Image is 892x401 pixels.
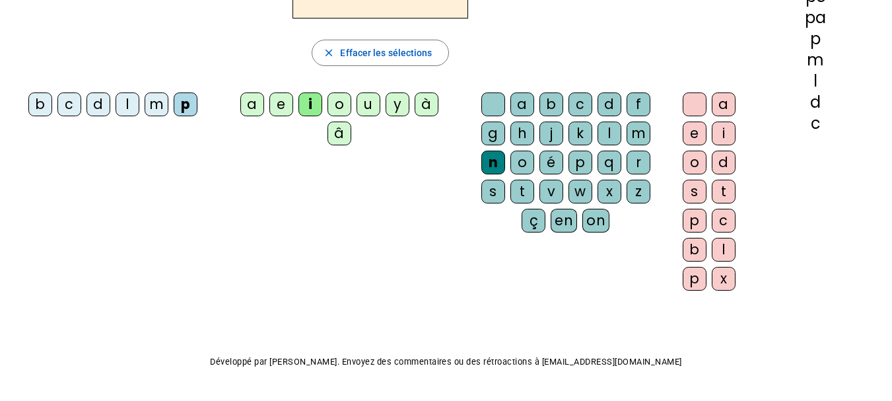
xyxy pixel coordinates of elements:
div: r [627,151,650,174]
div: â [327,122,351,145]
div: c [57,92,81,116]
div: q [598,151,621,174]
div: t [712,180,736,203]
div: d [598,92,621,116]
div: a [240,92,264,116]
div: ç [522,209,545,233]
div: a [712,92,736,116]
div: l [712,238,736,262]
div: c [568,92,592,116]
div: e [683,122,706,145]
div: p [568,151,592,174]
div: on [582,209,609,233]
p: Développé par [PERSON_NAME]. Envoyez des commentaires ou des rétroactions à [EMAIL_ADDRESS][DOMAI... [11,354,881,370]
div: f [627,92,650,116]
mat-icon: close [323,47,335,59]
span: Effacer les sélections [340,45,432,61]
div: o [683,151,706,174]
div: e [269,92,293,116]
div: d [712,151,736,174]
div: v [539,180,563,203]
div: w [568,180,592,203]
div: i [298,92,322,116]
div: s [481,180,505,203]
div: t [510,180,534,203]
button: Effacer les sélections [312,40,448,66]
div: p [761,31,871,47]
div: l [598,122,621,145]
div: m [145,92,168,116]
div: x [712,267,736,291]
div: b [539,92,563,116]
div: d [86,92,110,116]
div: j [539,122,563,145]
div: b [683,238,706,262]
div: h [510,122,534,145]
div: p [174,92,197,116]
div: u [357,92,380,116]
div: d [761,94,871,110]
div: o [327,92,351,116]
div: m [761,52,871,68]
div: s [683,180,706,203]
div: l [761,73,871,89]
div: p [683,267,706,291]
div: l [116,92,139,116]
div: y [386,92,409,116]
div: à [415,92,438,116]
div: c [712,209,736,233]
div: m [627,122,650,145]
div: a [510,92,534,116]
div: z [627,180,650,203]
div: é [539,151,563,174]
div: g [481,122,505,145]
div: n [481,151,505,174]
div: en [551,209,577,233]
div: b [28,92,52,116]
div: k [568,122,592,145]
div: o [510,151,534,174]
div: pa [761,10,871,26]
div: p [683,209,706,233]
div: c [761,116,871,131]
div: x [598,180,621,203]
div: i [712,122,736,145]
